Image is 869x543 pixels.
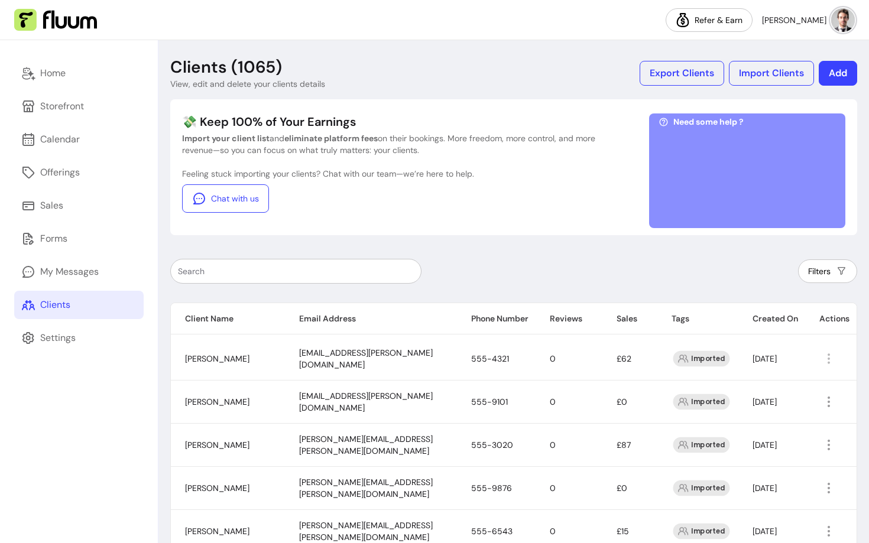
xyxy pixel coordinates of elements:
span: £62 [617,353,631,364]
th: Created On [738,303,805,334]
span: 555-4321 [471,353,509,364]
div: Imported [673,351,730,367]
span: 555-9101 [471,396,508,407]
span: £87 [617,440,631,450]
span: [DATE] [753,440,777,450]
p: and on their bookings. More freedom, more control, and more revenue—so you can focus on what trul... [182,132,596,156]
button: Add [819,61,857,86]
div: Imported [673,394,730,410]
p: View, edit and delete your clients details [170,78,325,90]
a: Refer & Earn [666,8,753,32]
a: Home [14,59,144,87]
div: Home [40,66,66,80]
span: [PERSON_NAME] [185,396,249,407]
b: eliminate platform fees [284,133,378,144]
div: Clients [40,298,70,312]
input: Search [178,265,414,277]
p: Clients (1065) [170,57,282,78]
span: £15 [617,526,629,537]
img: avatar [831,8,855,32]
th: Sales [602,303,657,334]
span: [PERSON_NAME] [185,353,249,364]
span: 0 [550,353,556,364]
th: Reviews [536,303,602,334]
a: Settings [14,324,144,352]
span: [PERSON_NAME] [762,14,826,26]
span: 0 [550,440,556,450]
span: Need some help ? [673,116,744,128]
img: Fluum Logo [14,9,97,31]
div: Offerings [40,165,80,180]
button: Filters [798,259,857,283]
span: [PERSON_NAME][EMAIL_ADDRESS][PERSON_NAME][DOMAIN_NAME] [299,434,433,456]
span: 555-3020 [471,440,513,450]
a: Clients [14,291,144,319]
a: Offerings [14,158,144,187]
a: Storefront [14,92,144,121]
th: Email Address [285,303,457,334]
th: Phone Number [457,303,536,334]
span: [PERSON_NAME] [185,440,249,450]
span: 0 [550,483,556,493]
p: 💸 Keep 100% of Your Earnings [182,113,596,130]
div: Calendar [40,132,80,147]
span: 555-9876 [471,483,512,493]
th: Tags [657,303,738,334]
th: Actions [805,303,857,334]
th: Client Name [171,303,285,334]
div: Storefront [40,99,84,113]
span: 0 [550,396,556,407]
span: [DATE] [753,353,777,364]
a: Calendar [14,125,144,154]
span: £0 [617,483,627,493]
a: Sales [14,191,144,220]
div: Imported [673,437,730,453]
div: Imported [673,480,730,496]
b: Import your client list [182,133,270,144]
span: £0 [617,396,627,407]
span: [DATE] [753,526,777,537]
span: [PERSON_NAME][EMAIL_ADDRESS][PERSON_NAME][DOMAIN_NAME] [299,477,433,499]
span: [DATE] [753,483,777,493]
span: 0 [550,526,556,537]
span: [EMAIL_ADDRESS][PERSON_NAME][DOMAIN_NAME] [299,347,433,370]
button: Export Clients [640,61,724,86]
a: My Messages [14,258,144,286]
div: Forms [40,232,67,246]
span: [PERSON_NAME][EMAIL_ADDRESS][PERSON_NAME][DOMAIN_NAME] [299,520,433,542]
div: My Messages [40,265,99,279]
button: Import Clients [729,61,814,86]
p: Feeling stuck importing your clients? Chat with our team—we’re here to help. [182,168,596,180]
a: Chat with us [182,184,269,213]
div: Settings [40,331,76,345]
span: 555-6543 [471,526,513,537]
span: [EMAIL_ADDRESS][PERSON_NAME][DOMAIN_NAME] [299,391,433,413]
a: Forms [14,225,144,253]
span: [PERSON_NAME] [185,526,249,537]
span: [PERSON_NAME] [185,483,249,493]
div: Imported [673,524,730,539]
div: Sales [40,199,63,213]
